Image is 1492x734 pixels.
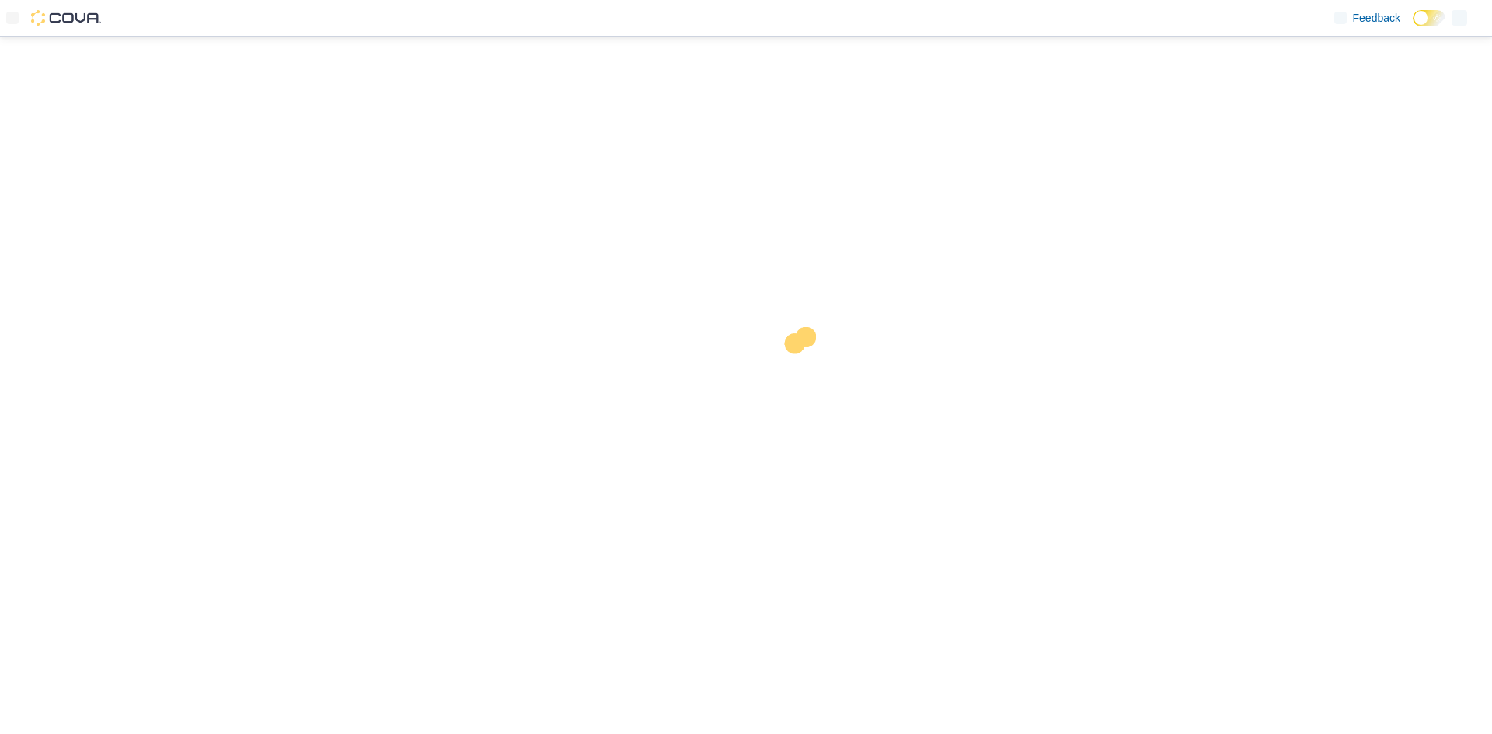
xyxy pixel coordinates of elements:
span: Feedback [1353,10,1400,26]
span: Dark Mode [1413,26,1414,27]
input: Dark Mode [1413,10,1445,26]
img: cova-loader [746,315,863,432]
img: Cova [31,10,101,26]
a: Feedback [1328,2,1407,33]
